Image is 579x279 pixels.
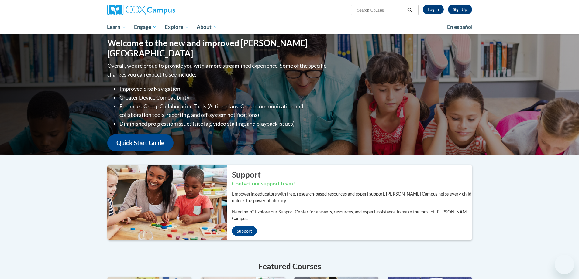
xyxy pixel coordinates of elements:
h4: Featured Courses [107,260,472,272]
button: Search [405,6,414,14]
span: Explore [165,23,189,31]
a: About [193,20,221,34]
h3: Contact our support team! [232,180,472,188]
a: Support [232,226,257,236]
span: En español [447,24,473,30]
p: Need help? Explore our Support Center for answers, resources, and expert assistance to make the m... [232,209,472,222]
div: Main menu [98,20,481,34]
li: Improved Site Navigation [119,84,328,93]
span: Learn [107,23,126,31]
img: ... [103,165,227,240]
li: Enhanced Group Collaboration Tools (Action plans, Group communication and collaboration tools, re... [119,102,328,120]
a: Cox Campus [107,5,223,15]
li: Greater Device Compatibility [119,93,328,102]
p: Empowering educators with free, research-based resources and expert support, [PERSON_NAME] Campus... [232,191,472,204]
p: Overall, we are proud to provide you with a more streamlined experience. Some of the specific cha... [107,61,328,79]
iframe: Button to launch messaging window [555,255,574,274]
a: En español [443,21,477,33]
span: Engage [134,23,157,31]
h1: Welcome to the new and improved [PERSON_NAME][GEOGRAPHIC_DATA] [107,38,328,58]
a: Engage [130,20,161,34]
a: Log In [423,5,444,14]
h2: Support [232,169,472,180]
img: Cox Campus [107,5,175,15]
a: Quick Start Guide [107,134,174,151]
li: Diminished progression issues (site lag, video stalling, and playback issues) [119,119,328,128]
a: Learn [103,20,130,34]
a: Register [448,5,472,14]
a: Explore [161,20,193,34]
span: About [197,23,217,31]
input: Search Courses [357,6,405,14]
